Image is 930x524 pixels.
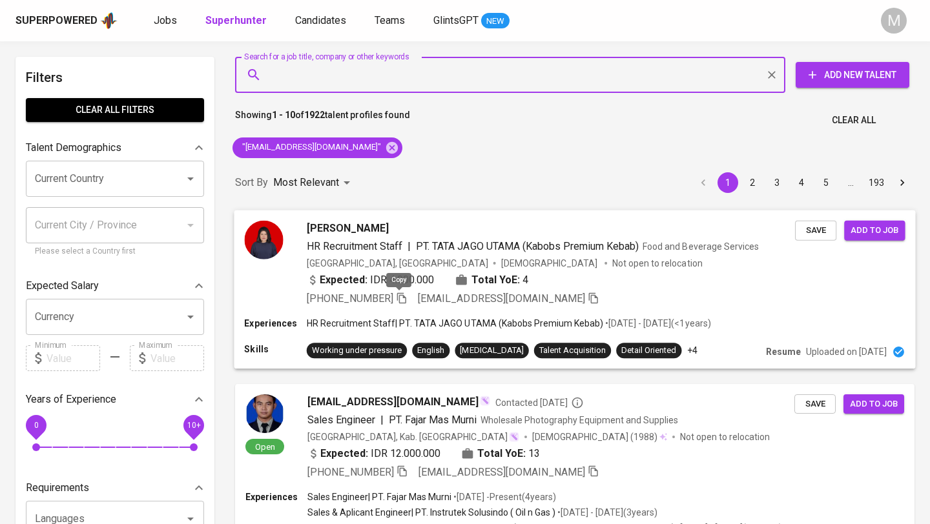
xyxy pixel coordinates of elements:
[26,278,99,294] p: Expected Salary
[295,14,346,26] span: Candidates
[320,446,368,461] b: Expected:
[643,241,759,251] span: Food and Beverage Services
[603,317,710,330] p: • [DATE] - [DATE] ( <1 years )
[244,343,306,356] p: Skills
[621,344,676,356] div: Detail Oriented
[806,345,887,358] p: Uploaded on [DATE]
[307,490,451,503] p: Sales Engineer | PT. Fajar Mas Murni
[816,172,836,193] button: Go to page 5
[571,396,584,409] svg: By Jakarta recruiter
[528,446,540,461] span: 13
[235,108,410,132] p: Showing of talent profiles found
[100,11,118,30] img: app logo
[235,210,914,368] a: [PERSON_NAME]HR Recruitment Staff|PT. TATA JAGO UTAMA (Kabobs Premium Kebab)Food and Beverage Ser...
[26,475,204,501] div: Requirements
[232,137,402,158] div: "[EMAIL_ADDRESS][DOMAIN_NAME]"
[791,172,812,193] button: Go to page 4
[433,14,479,26] span: GlintsGPT
[244,317,306,330] p: Experiences
[843,394,904,414] button: Add to job
[509,432,519,442] img: magic_wand.svg
[501,256,599,269] span: [DEMOGRAPHIC_DATA]
[26,273,204,299] div: Expected Salary
[245,394,284,433] img: 06d63c3163b0b59a59c0bd3544c62eb2.jpg
[480,415,678,425] span: Wholesale Photography Equipment and Supplies
[806,67,899,83] span: Add New Talent
[26,387,204,412] div: Years of Experience
[796,62,909,88] button: Add New Talent
[418,292,585,305] span: [EMAIL_ADDRESS][DOMAIN_NAME]
[795,220,836,240] button: Save
[691,172,914,193] nav: pagination navigation
[460,344,523,356] div: [MEDICAL_DATA]
[15,11,118,30] a: Superpoweredapp logo
[766,345,801,358] p: Resume
[471,272,520,287] b: Total YoE:
[532,430,667,443] div: (1988)
[380,412,384,428] span: |
[36,102,194,118] span: Clear All filters
[451,490,556,503] p: • [DATE] - Present ( 4 years )
[187,421,200,430] span: 10+
[481,15,510,28] span: NEW
[35,245,195,258] p: Please select a Country first
[232,141,389,154] span: "[EMAIL_ADDRESS][DOMAIN_NAME]"
[680,430,770,443] p: Not open to relocation
[154,14,177,26] span: Jobs
[154,13,180,29] a: Jobs
[307,292,393,305] span: [PHONE_NUMBER]
[26,140,121,156] p: Talent Demographics
[742,172,763,193] button: Go to page 2
[477,446,526,461] b: Total YoE:
[273,175,339,190] p: Most Relevant
[375,13,408,29] a: Teams
[205,14,267,26] b: Superhunter
[840,176,861,189] div: …
[832,112,876,128] span: Clear All
[307,466,394,478] span: [PHONE_NUMBER]
[687,344,697,357] p: +4
[307,394,479,410] span: [EMAIL_ADDRESS][DOMAIN_NAME]
[767,172,787,193] button: Go to page 3
[532,430,630,443] span: [DEMOGRAPHIC_DATA]
[235,175,268,190] p: Sort By
[794,394,836,414] button: Save
[181,308,200,326] button: Open
[150,345,204,371] input: Value
[612,256,702,269] p: Not open to relocation
[480,396,490,406] img: magic_wand.svg
[408,238,411,254] span: |
[375,14,405,26] span: Teams
[865,172,888,193] button: Go to page 193
[555,506,657,519] p: • [DATE] - [DATE] ( 3 years )
[26,480,89,496] p: Requirements
[389,414,477,426] span: PT. Fajar Mas Murni
[495,396,584,409] span: Contacted [DATE]
[307,220,389,236] span: [PERSON_NAME]
[307,317,603,330] p: HR Recruitment Staff | PT. TATA JAGO UTAMA (Kabobs Premium Kebab)
[892,172,913,193] button: Go to next page
[295,13,349,29] a: Candidates
[418,466,585,478] span: [EMAIL_ADDRESS][DOMAIN_NAME]
[307,272,435,287] div: IDR 4.000.000
[307,506,555,519] p: Sales & Aplicant Engineer | PT. Instrutek Solusindo ( Oil n Gas )
[850,397,898,412] span: Add to job
[307,239,402,252] span: HR Recruitment Staff
[205,13,269,29] a: Superhunter
[46,345,100,371] input: Value
[307,256,488,269] div: [GEOGRAPHIC_DATA], [GEOGRAPHIC_DATA]
[272,110,295,120] b: 1 - 10
[273,171,355,195] div: Most Relevant
[312,344,402,356] div: Working under pressure
[851,223,898,237] span: Add to job
[307,430,519,443] div: [GEOGRAPHIC_DATA], Kab. [GEOGRAPHIC_DATA]
[320,272,367,287] b: Expected:
[827,108,881,132] button: Clear All
[244,220,283,259] img: 11d78cc4cc204acd219afd65541686a3.jpeg
[433,13,510,29] a: GlintsGPT NEW
[181,170,200,188] button: Open
[307,446,440,461] div: IDR 12.000.000
[250,441,280,452] span: Open
[15,14,98,28] div: Superpowered
[844,220,905,240] button: Add to job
